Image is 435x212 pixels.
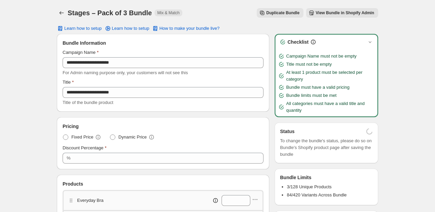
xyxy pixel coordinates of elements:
[157,10,180,16] span: Mix & Match
[63,49,99,56] label: Campaign Name
[64,26,102,31] span: Learn how to setup
[257,8,303,18] button: Duplicate Bundle
[63,100,113,105] span: Title of the bundle product
[286,53,357,60] span: Campaign Name must not be empty
[316,10,374,16] span: View Bundle in Shopify Admin
[287,192,347,197] span: 84/420 Variants Across Bundle
[63,79,74,86] label: Title
[286,100,375,114] span: All categories must have a valid title and quantity
[280,174,312,181] h3: Bundle Limits
[306,8,378,18] button: View Bundle in Shopify Admin
[286,69,375,83] span: At least 1 product must be selected per category
[71,134,93,141] span: Fixed Price
[286,61,332,68] span: Title must not be empty
[57,8,66,18] button: Back
[159,26,220,31] span: How to make your bundle live?
[68,9,152,17] h1: Stages – Pack of 3 Bundle
[287,184,331,189] span: 3/128 Unique Products
[53,24,106,33] button: Learn how to setup
[63,70,188,75] span: For Admin naming purpose only, your customers will not see this
[67,155,71,162] div: %
[63,181,83,187] span: Products
[286,92,337,99] span: Bundle limits must be met
[148,24,224,33] button: How to make your bundle live?
[63,40,106,46] span: Bundle Information
[286,84,349,91] span: Bundle must have a valid pricing
[118,134,147,141] span: Dynamic Price
[100,24,154,33] a: Learn how to setup
[77,197,104,204] p: Everyday Bra
[63,145,107,151] label: Discount Percentage
[112,26,150,31] span: Learn how to setup
[280,137,373,158] span: To change the bundle's status, please do so on Bundle's Shopify product page after saving the bundle
[280,128,295,135] h3: Status
[63,123,78,130] span: Pricing
[266,10,299,16] span: Duplicate Bundle
[288,39,308,45] h3: Checklist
